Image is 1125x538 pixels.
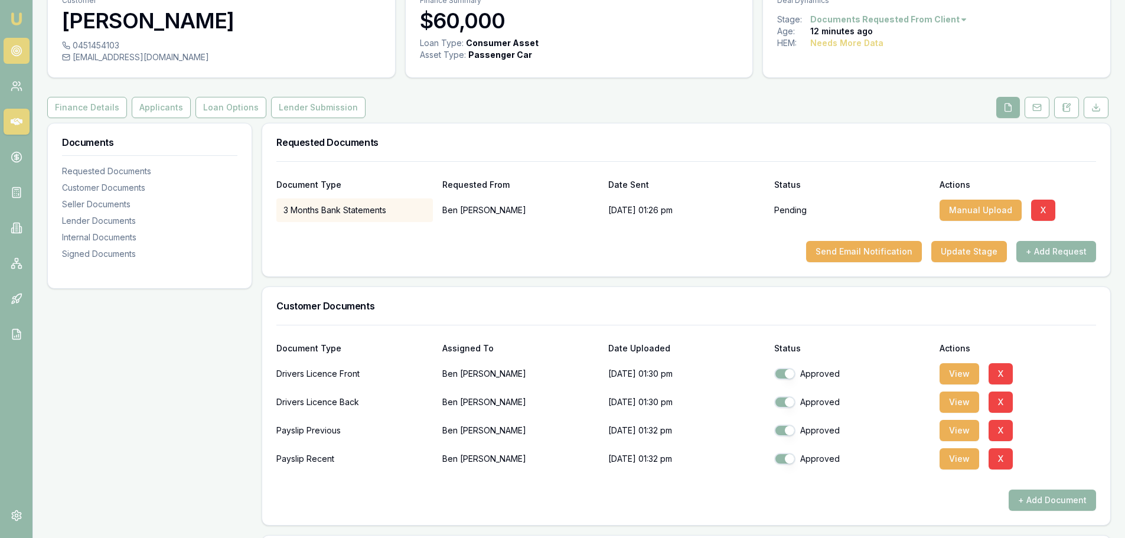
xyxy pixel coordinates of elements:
[608,447,765,471] p: [DATE] 01:32 pm
[940,448,979,469] button: View
[442,362,599,386] p: Ben [PERSON_NAME]
[468,49,532,61] div: Passenger Car
[276,419,433,442] div: Payslip Previous
[442,181,599,189] div: Requested From
[62,215,237,227] div: Lender Documents
[62,231,237,243] div: Internal Documents
[1031,200,1055,221] button: X
[810,14,968,25] button: Documents Requested From Client
[774,368,931,380] div: Approved
[940,420,979,441] button: View
[774,425,931,436] div: Approved
[940,200,1022,221] button: Manual Upload
[777,37,810,49] div: HEM:
[466,37,539,49] div: Consumer Asset
[276,447,433,471] div: Payslip Recent
[276,301,1096,311] h3: Customer Documents
[132,97,191,118] button: Applicants
[774,453,931,465] div: Approved
[195,97,266,118] button: Loan Options
[989,392,1013,413] button: X
[810,37,883,49] div: Needs More Data
[774,396,931,408] div: Approved
[47,97,127,118] button: Finance Details
[62,138,237,147] h3: Documents
[810,25,873,37] div: 12 minutes ago
[931,241,1007,262] button: Update Stage
[9,12,24,26] img: emu-icon-u.png
[62,165,237,177] div: Requested Documents
[276,198,433,222] div: 3 Months Bank Statements
[608,390,765,414] p: [DATE] 01:30 pm
[276,181,433,189] div: Document Type
[129,97,193,118] a: Applicants
[608,344,765,353] div: Date Uploaded
[193,97,269,118] a: Loan Options
[420,49,466,61] div: Asset Type :
[940,344,1096,353] div: Actions
[276,344,433,353] div: Document Type
[608,362,765,386] p: [DATE] 01:30 pm
[62,182,237,194] div: Customer Documents
[777,14,810,25] div: Stage:
[442,447,599,471] p: Ben [PERSON_NAME]
[989,420,1013,441] button: X
[608,198,765,222] div: [DATE] 01:26 pm
[62,198,237,210] div: Seller Documents
[420,9,739,32] h3: $60,000
[774,204,807,216] p: Pending
[62,248,237,260] div: Signed Documents
[774,181,931,189] div: Status
[940,363,979,384] button: View
[276,138,1096,147] h3: Requested Documents
[442,390,599,414] p: Ben [PERSON_NAME]
[1016,241,1096,262] button: + Add Request
[269,97,368,118] a: Lender Submission
[47,97,129,118] a: Finance Details
[806,241,922,262] button: Send Email Notification
[442,198,599,222] p: Ben [PERSON_NAME]
[62,9,381,32] h3: [PERSON_NAME]
[420,37,464,49] div: Loan Type:
[276,362,433,386] div: Drivers Licence Front
[608,419,765,442] p: [DATE] 01:32 pm
[442,344,599,353] div: Assigned To
[940,181,1096,189] div: Actions
[940,392,979,413] button: View
[62,51,381,63] div: [EMAIL_ADDRESS][DOMAIN_NAME]
[276,390,433,414] div: Drivers Licence Back
[608,181,765,189] div: Date Sent
[271,97,366,118] button: Lender Submission
[62,40,381,51] div: 0451454103
[989,363,1013,384] button: X
[1009,490,1096,511] button: + Add Document
[442,419,599,442] p: Ben [PERSON_NAME]
[777,25,810,37] div: Age:
[774,344,931,353] div: Status
[989,448,1013,469] button: X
